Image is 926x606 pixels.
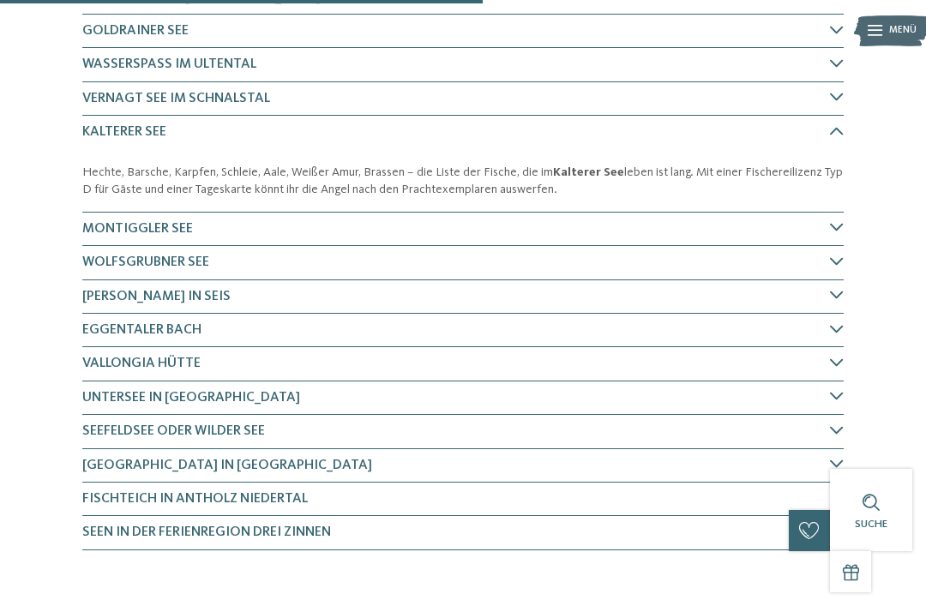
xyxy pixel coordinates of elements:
span: Goldrainer See [82,24,189,38]
span: Fischteich in Antholz Niedertal [82,492,308,506]
span: Kalterer See [82,125,166,139]
strong: Kalterer See [553,166,624,178]
span: Seefeldsee oder Wilder See [82,424,265,438]
span: Wolfsgrubner See [82,255,209,269]
span: Eggentaler Bach [82,323,201,337]
span: Vallongia Hütte [82,357,201,370]
span: Wasserspaß im Ultental [82,57,256,71]
span: Vernagt See im Schnalstal [82,92,270,105]
span: Montiggler See [82,222,193,236]
span: Untersee in [GEOGRAPHIC_DATA] [82,391,300,405]
span: [GEOGRAPHIC_DATA] in [GEOGRAPHIC_DATA] [82,459,372,472]
p: Hechte, Barsche, Karpfen, Schleie, Aale, Weißer Amur, Brassen – die Liste der Fische, die im lebe... [82,164,844,198]
span: Suche [855,519,887,530]
span: [PERSON_NAME] in Seis [82,290,231,303]
span: Seen in der Ferienregion Drei Zinnen [82,525,331,539]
